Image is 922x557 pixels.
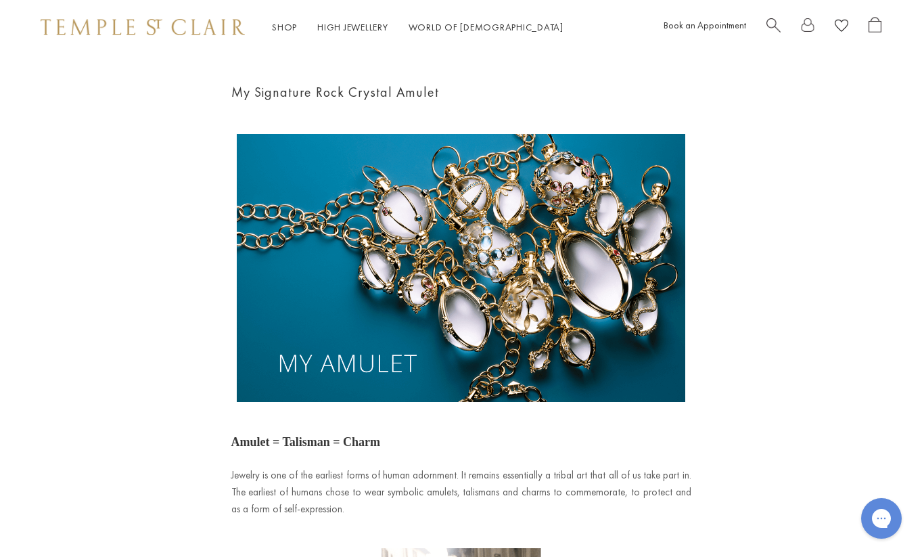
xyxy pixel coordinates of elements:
nav: Main navigation [272,19,563,36]
h1: My Signature Rock Crystal Amulet [231,81,691,104]
a: View Wishlist [835,17,848,38]
a: Search [766,17,781,38]
a: ShopShop [272,21,297,33]
a: High JewelleryHigh Jewellery [317,21,388,33]
iframe: Gorgias live chat messenger [854,493,908,543]
a: Book an Appointment [664,19,746,31]
img: Temple St. Clair [41,19,245,35]
img: tt1-banner.png [237,134,685,402]
p: Jewelry is one of the earliest forms of human adornment. It remains essentially a tribal art that... [231,467,691,517]
strong: Amulet = Talisman = Charm [231,435,381,449]
a: World of [DEMOGRAPHIC_DATA]World of [DEMOGRAPHIC_DATA] [409,21,563,33]
a: Open Shopping Bag [869,17,881,38]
